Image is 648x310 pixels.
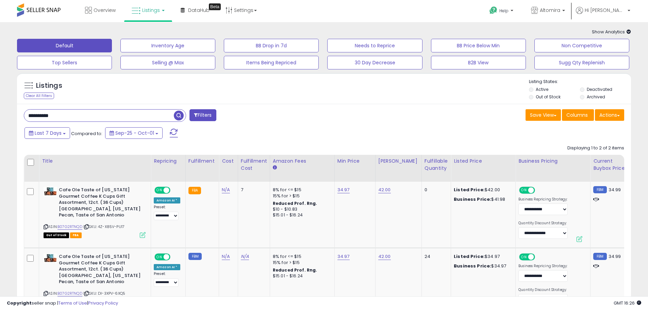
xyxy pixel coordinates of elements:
a: 34.97 [337,186,350,193]
button: Columns [562,109,594,121]
a: 42.00 [378,186,391,193]
b: Cafe Ole Taste of [US_STATE] Gourmet Coffee K Cups Gift Assortment, 12ct. (36 Cups) [GEOGRAPHIC_D... [59,187,142,220]
span: Sep-25 - Oct-01 [115,130,154,136]
a: N/A [222,186,230,193]
a: Help [484,1,520,22]
span: ON [155,187,164,193]
label: Business Repricing Strategy: [518,264,568,268]
label: Business Repricing Strategy: [518,197,568,202]
button: 30 Day Decrease [327,56,422,69]
button: B2B View [431,56,526,69]
b: Listed Price: [454,186,485,193]
label: Active [536,86,548,92]
span: ON [520,254,528,260]
span: ON [155,254,164,260]
div: Cost [222,158,235,165]
b: Reduced Prof. Rng. [273,267,317,273]
small: FBA [188,187,201,194]
div: $15.01 - $16.24 [273,273,329,279]
span: All listings that are currently out of stock and unavailable for purchase on Amazon [44,232,69,238]
small: FBM [188,253,202,260]
span: Compared to: [71,130,102,137]
div: Fulfillment Cost [241,158,267,172]
span: OFF [534,187,545,193]
label: Quantity Discount Strategy: [518,221,568,226]
div: Listed Price [454,158,513,165]
div: [PERSON_NAME] [378,158,419,165]
span: Hi [PERSON_NAME] [585,7,626,14]
p: Listing States: [529,79,631,85]
div: Min Price [337,158,372,165]
b: Cafe Ole Taste of [US_STATE] Gourmet Coffee K Cups Gift Assortment, 12ct. (36 Cups) [GEOGRAPHIC_D... [59,254,142,287]
div: 7 [241,187,265,193]
span: OFF [534,254,545,260]
b: Business Price: [454,263,491,269]
span: DataHub [188,7,210,14]
div: $34.97 [454,254,510,260]
button: Sep-25 - Oct-01 [105,127,163,139]
label: Deactivated [587,86,612,92]
span: Help [499,8,509,14]
div: Repricing [154,158,183,165]
button: Save View [526,109,561,121]
span: OFF [169,187,180,193]
div: Fulfillable Quantity [425,158,448,172]
label: Quantity Discount Strategy: [518,288,568,292]
button: Non Competitive [534,39,629,52]
div: $15.01 - $16.24 [273,212,329,218]
b: Listed Price: [454,253,485,260]
div: 24 [425,254,446,260]
button: Filters [189,109,216,121]
button: Inventory Age [120,39,215,52]
a: N/A [222,253,230,260]
b: Business Price: [454,196,491,202]
div: Business Pricing [518,158,587,165]
label: Archived [587,94,605,100]
div: Amazon Fees [273,158,332,165]
div: $42.00 [454,187,510,193]
button: Last 7 Days [24,127,70,139]
div: Preset: [154,205,180,220]
span: 2025-10-9 16:26 GMT [614,300,641,306]
div: Title [42,158,148,165]
a: Terms of Use [58,300,87,306]
span: FBA [70,232,82,238]
span: Overview [94,7,116,14]
span: | SKU: DI-3XPV-6XQ5 [83,291,125,296]
div: Current Buybox Price [593,158,628,172]
div: Amazon AI * [154,197,180,203]
div: Preset: [154,272,180,287]
a: Hi [PERSON_NAME] [576,7,630,22]
i: Get Help [489,6,498,15]
button: BB Drop in 7d [224,39,319,52]
div: ASIN: [44,187,146,237]
a: B07G2RTNQD [57,291,82,296]
small: FBM [593,186,607,193]
div: 0 [425,187,446,193]
div: 8% for <= $15 [273,187,329,193]
button: Default [17,39,112,52]
label: Out of Stock [536,94,561,100]
span: 34.99 [609,253,621,260]
img: 51urCVplOVL._SL40_.jpg [44,254,57,263]
div: Clear All Filters [24,93,54,99]
div: 8% for <= $15 [273,254,329,260]
button: Actions [595,109,624,121]
button: Selling @ Max [120,56,215,69]
img: 51urCVplOVL._SL40_.jpg [44,187,57,196]
a: B07G2RTNQD [57,224,82,230]
span: OFF [169,254,180,260]
a: N/A [241,253,249,260]
div: seller snap | | [7,300,118,307]
small: Amazon Fees. [273,165,277,171]
a: 42.00 [378,253,391,260]
button: Items Being Repriced [224,56,319,69]
button: Top Sellers [17,56,112,69]
span: Columns [566,112,588,118]
b: Reduced Prof. Rng. [273,200,317,206]
button: BB Price Below Min [431,39,526,52]
span: Listings [142,7,160,14]
span: Last 7 Days [35,130,62,136]
h5: Listings [36,81,62,91]
div: 15% for > $15 [273,260,329,266]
